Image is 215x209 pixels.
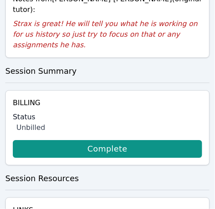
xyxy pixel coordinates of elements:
h3: Session Resources [5,172,210,185]
p: Strax is great! He will tell you what he is working on for us history so just try to focus on tha... [13,19,202,50]
div: Unbilled [16,122,202,133]
label: Status [13,112,202,122]
h4: Billing [13,98,202,108]
a: Complete [13,140,202,158]
h3: Session Summary [5,65,210,77]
